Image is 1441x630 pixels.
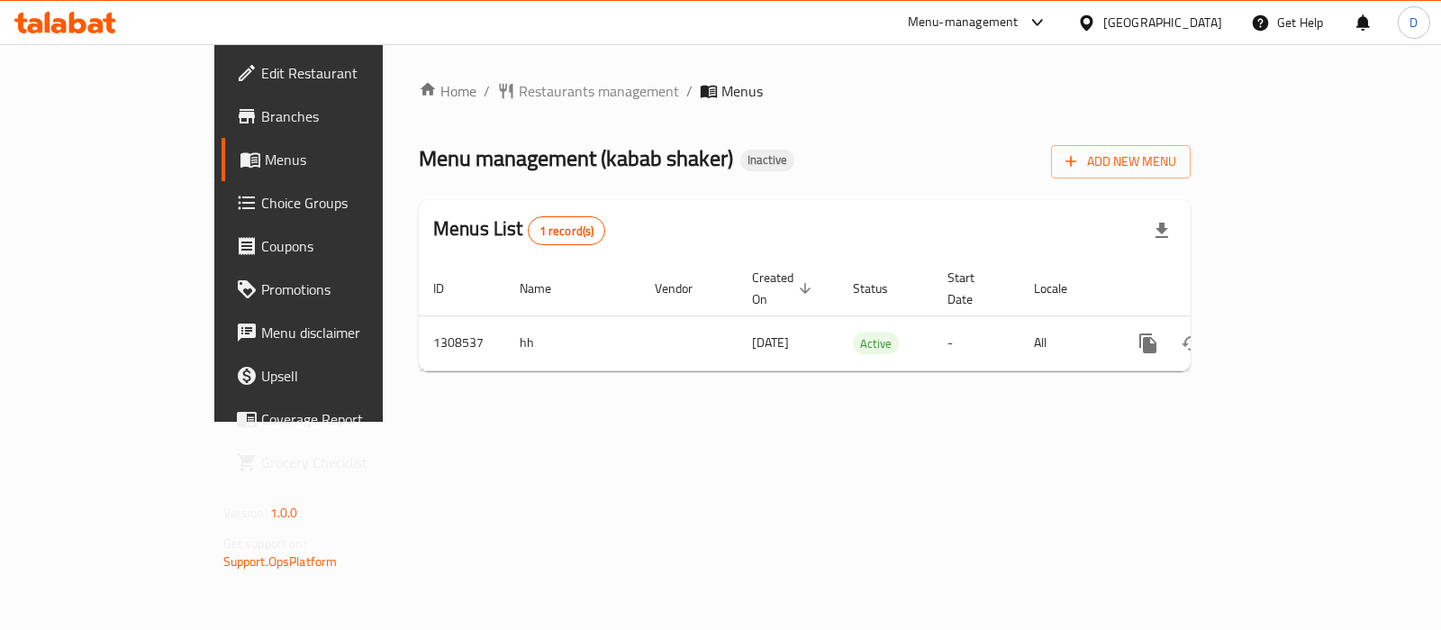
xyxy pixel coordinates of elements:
a: Restaurants management [497,80,679,102]
a: Upsell [222,354,455,397]
a: Menus [222,138,455,181]
span: Status [853,278,911,299]
span: Active [853,333,899,354]
a: Coverage Report [222,397,455,441]
span: Menus [265,149,440,170]
a: Grocery Checklist [222,441,455,484]
a: Edit Restaurant [222,51,455,95]
td: 1308537 [419,315,505,370]
span: Get support on: [223,532,306,555]
table: enhanced table [419,261,1314,371]
span: Restaurants management [519,80,679,102]
button: more [1127,322,1170,365]
div: [GEOGRAPHIC_DATA] [1103,13,1222,32]
span: Menus [721,80,763,102]
th: Actions [1112,261,1314,316]
button: Add New Menu [1051,145,1191,178]
span: ID [433,278,467,299]
span: Start Date [947,267,998,310]
div: Export file [1140,209,1183,252]
span: Menu disclaimer [261,322,440,343]
button: Change Status [1170,322,1213,365]
span: Inactive [740,152,794,168]
span: Coupons [261,235,440,257]
td: hh [505,315,640,370]
td: All [1020,315,1112,370]
span: Name [520,278,575,299]
span: Upsell [261,365,440,387]
a: Branches [222,95,455,138]
div: Active [853,333,899,354]
span: Version: [223,501,267,525]
span: [DATE] [752,331,789,354]
span: 1 record(s) [529,223,605,240]
a: Coupons [222,224,455,268]
span: Locale [1034,278,1091,299]
h2: Menus List [433,215,605,245]
a: Menu disclaimer [222,311,455,354]
span: Promotions [261,278,440,300]
span: Menu management ( kabab shaker ) [419,138,733,178]
span: Grocery Checklist [261,452,440,473]
span: Created On [752,267,817,310]
a: Support.OpsPlatform [223,550,338,573]
span: Add New Menu [1065,151,1176,173]
li: / [686,80,693,102]
span: Vendor [655,278,716,299]
a: Choice Groups [222,181,455,224]
nav: breadcrumb [419,80,1191,102]
span: 1.0.0 [270,501,298,525]
li: / [484,80,490,102]
td: - [933,315,1020,370]
div: Inactive [740,150,794,171]
span: Branches [261,105,440,127]
span: D [1409,13,1418,32]
span: Coverage Report [261,408,440,430]
span: Choice Groups [261,192,440,214]
div: Menu-management [908,12,1019,33]
span: Edit Restaurant [261,62,440,84]
div: Total records count [528,216,606,245]
a: Promotions [222,268,455,311]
